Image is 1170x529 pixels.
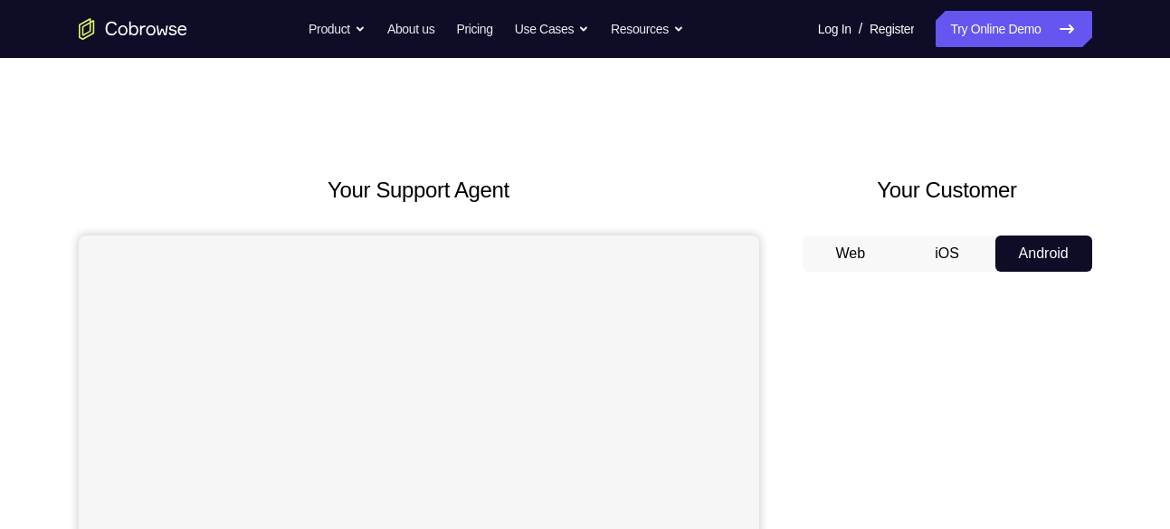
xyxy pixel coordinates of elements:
a: Go to the home page [79,18,187,40]
button: iOS [899,236,995,272]
button: Android [995,236,1092,272]
h2: Your Customer [803,174,1092,207]
button: Resources [611,11,684,47]
a: Log In [818,11,851,47]
button: Web [803,236,899,272]
a: Register [870,11,914,47]
button: Product [309,11,366,47]
button: Use Cases [515,11,589,47]
a: Pricing [456,11,492,47]
a: Try Online Demo [936,11,1091,47]
a: About us [387,11,434,47]
h2: Your Support Agent [79,174,759,207]
span: / [859,18,862,40]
